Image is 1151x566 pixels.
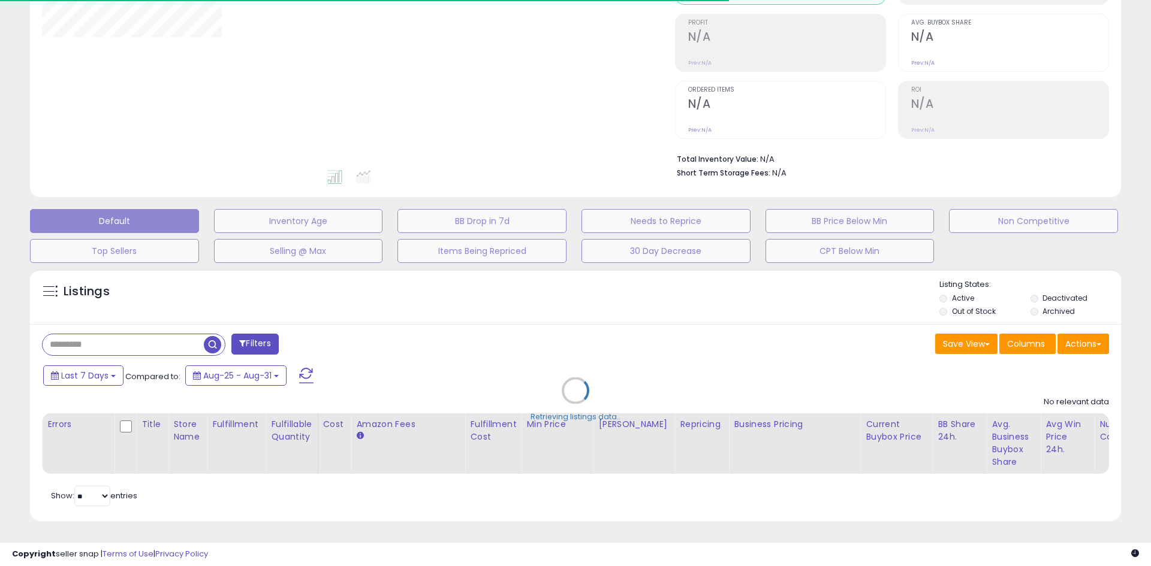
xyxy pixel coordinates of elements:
b: Total Inventory Value: [677,154,758,164]
h2: N/A [911,30,1108,46]
h2: N/A [911,97,1108,113]
button: 30 Day Decrease [581,239,751,263]
button: Default [30,209,199,233]
small: Prev: N/A [688,59,712,66]
small: Prev: N/A [688,126,712,134]
button: Inventory Age [214,209,383,233]
button: BB Drop in 7d [397,209,567,233]
span: Avg. Buybox Share [911,20,1108,26]
small: Prev: N/A [911,59,935,66]
a: Terms of Use [103,548,153,559]
button: Selling @ Max [214,239,383,263]
div: Retrieving listings data.. [531,411,620,422]
span: Ordered Items [688,87,885,93]
span: ROI [911,87,1108,93]
button: Items Being Repriced [397,239,567,263]
h2: N/A [688,30,885,46]
b: Short Term Storage Fees: [677,168,770,178]
button: Top Sellers [30,239,199,263]
a: Privacy Policy [155,548,208,559]
button: Needs to Reprice [581,209,751,233]
strong: Copyright [12,548,56,559]
div: seller snap | | [12,549,208,560]
small: Prev: N/A [911,126,935,134]
button: CPT Below Min [766,239,935,263]
span: N/A [772,167,787,178]
span: Profit [688,20,885,26]
button: Non Competitive [949,209,1118,233]
h2: N/A [688,97,885,113]
button: BB Price Below Min [766,209,935,233]
li: N/A [677,151,1100,165]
